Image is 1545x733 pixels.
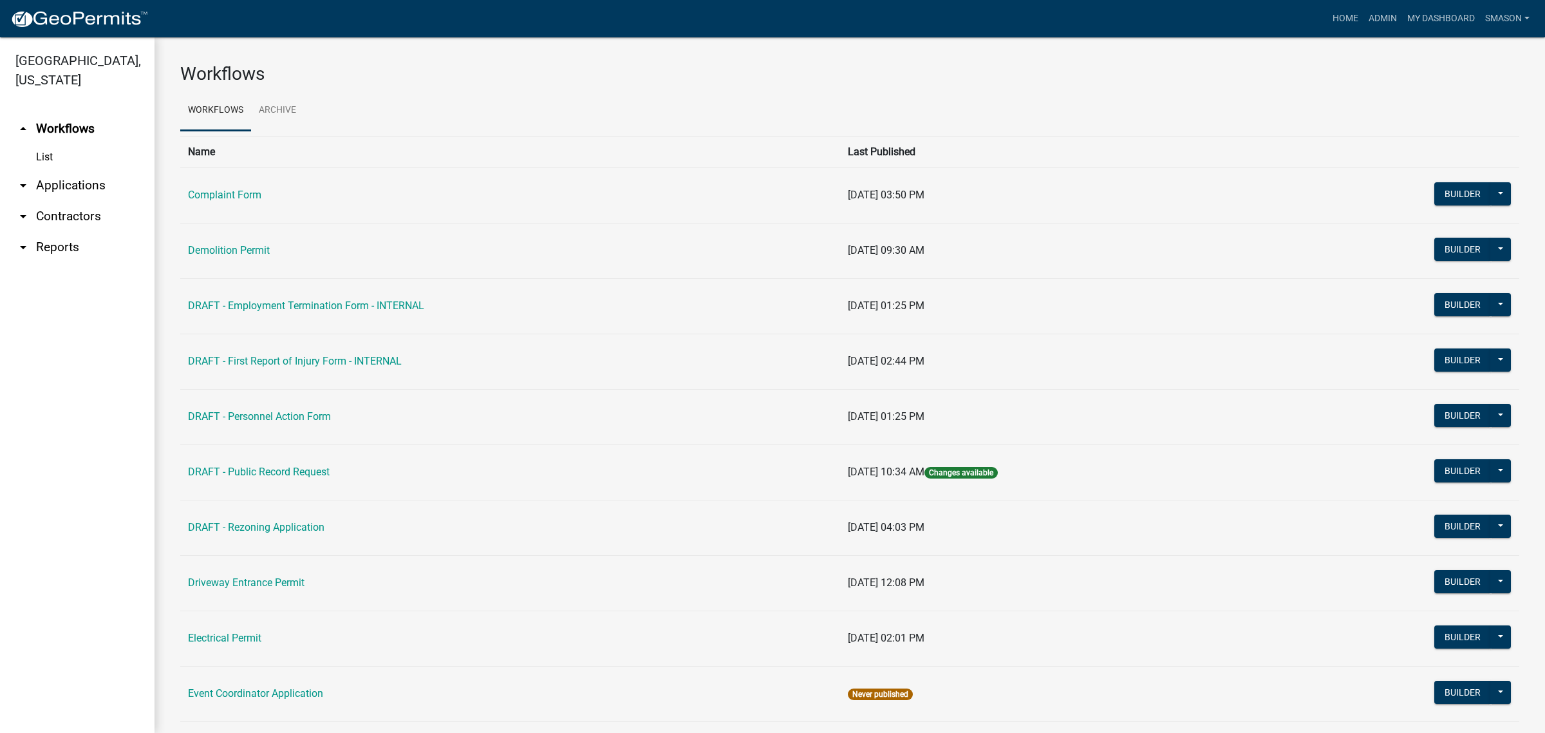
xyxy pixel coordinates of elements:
[188,300,424,312] a: DRAFT - Employment Termination Form - INTERNAL
[848,300,924,312] span: [DATE] 01:25 PM
[188,576,304,589] a: Driveway Entrance Permit
[848,466,924,478] span: [DATE] 10:34 AM
[188,189,261,201] a: Complaint Form
[848,244,924,256] span: [DATE] 09:30 AM
[848,410,924,423] span: [DATE] 01:25 PM
[1434,293,1491,316] button: Builder
[15,121,31,137] i: arrow_drop_up
[1434,570,1491,593] button: Builder
[180,136,840,167] th: Name
[1434,404,1491,427] button: Builder
[848,355,924,367] span: [DATE] 02:44 PM
[1363,6,1402,31] a: Admin
[15,240,31,255] i: arrow_drop_down
[1434,348,1491,372] button: Builder
[1434,625,1491,649] button: Builder
[188,410,331,423] a: DRAFT - Personnel Action Form
[1480,6,1535,31] a: Smason
[188,244,270,256] a: Demolition Permit
[1434,182,1491,205] button: Builder
[15,209,31,224] i: arrow_drop_down
[188,687,323,700] a: Event Coordinator Application
[188,521,324,533] a: DRAFT - Rezoning Application
[848,632,924,644] span: [DATE] 02:01 PM
[1327,6,1363,31] a: Home
[924,467,998,479] span: Changes available
[848,576,924,589] span: [DATE] 12:08 PM
[848,521,924,533] span: [DATE] 04:03 PM
[1434,681,1491,704] button: Builder
[840,136,1275,167] th: Last Published
[1434,459,1491,482] button: Builder
[251,90,304,131] a: Archive
[1434,238,1491,261] button: Builder
[1402,6,1480,31] a: My Dashboard
[180,63,1519,85] h3: Workflows
[188,355,402,367] a: DRAFT - First Report of Injury Form - INTERNAL
[848,689,913,700] span: Never published
[188,632,261,644] a: Electrical Permit
[848,189,924,201] span: [DATE] 03:50 PM
[180,90,251,131] a: Workflows
[188,466,330,478] a: DRAFT - Public Record Request
[15,178,31,193] i: arrow_drop_down
[1434,515,1491,538] button: Builder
